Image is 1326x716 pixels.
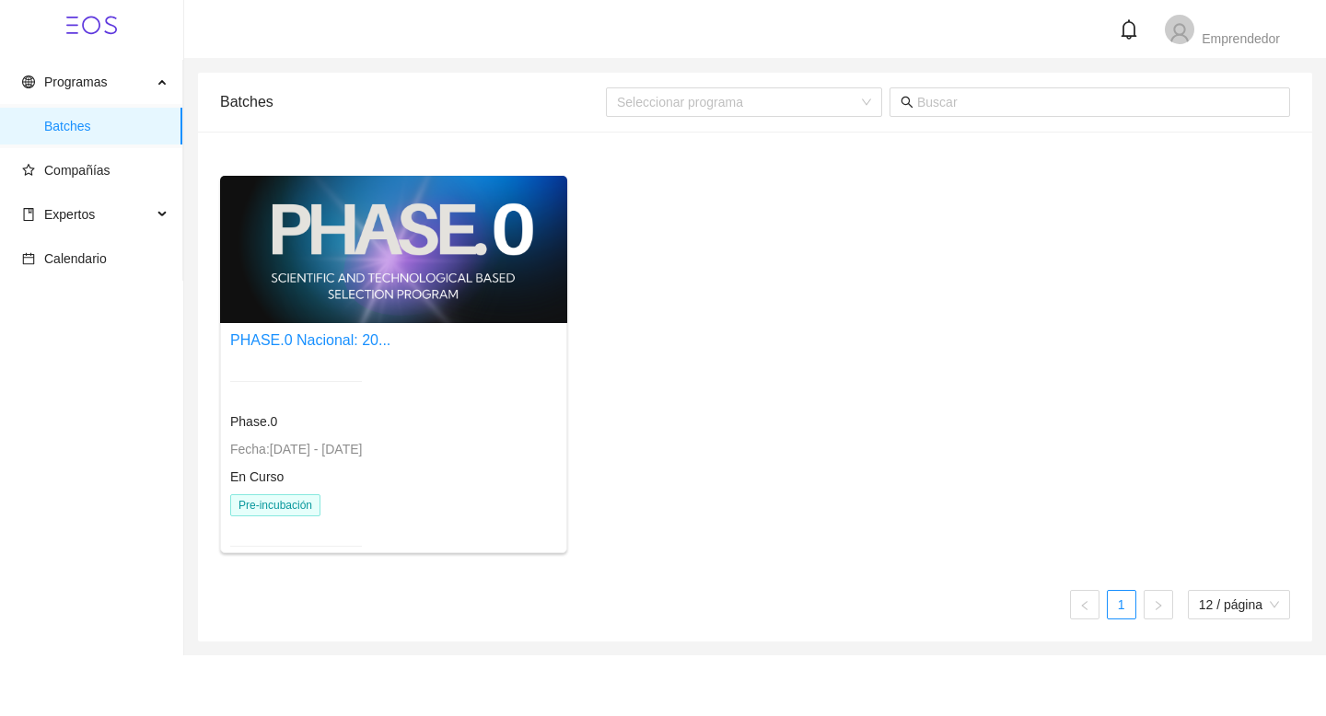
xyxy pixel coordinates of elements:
[230,414,277,429] span: Phase.0
[22,208,35,221] span: book
[1153,600,1164,611] span: right
[22,252,35,265] span: calendar
[44,108,169,144] span: Batches
[44,75,107,89] span: Programas
[1070,590,1099,619] button: left
[1119,19,1139,40] span: bell
[1188,590,1290,619] div: tamaño de página
[901,96,913,109] span: search
[22,164,35,177] span: star
[917,92,1279,112] input: Buscar
[230,494,320,516] span: Pre-incubación
[44,163,110,178] span: Compañías
[1070,590,1099,619] li: Página anterior
[22,75,35,88] span: global
[1202,31,1280,46] span: Emprendedor
[44,207,95,222] span: Expertos
[1079,600,1090,611] span: left
[1169,22,1191,44] span: user
[230,469,284,484] span: En Curso
[230,442,362,456] span: Fecha: [DATE] - [DATE]
[1107,590,1136,619] li: 1
[1144,590,1173,619] li: Página siguiente
[1108,591,1135,618] a: 1
[220,75,606,128] div: Batches
[230,332,390,348] a: PHASE.0 Nacional: 20...
[44,251,107,266] span: Calendario
[1144,590,1173,619] button: right
[1199,591,1279,618] span: 12 / página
